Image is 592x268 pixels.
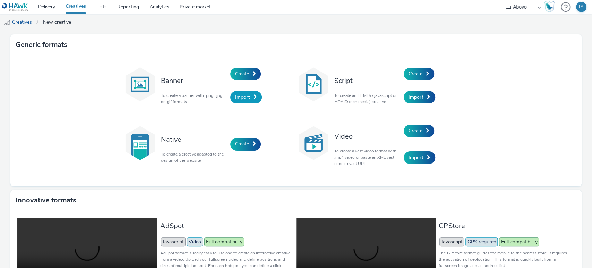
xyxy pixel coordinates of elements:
[404,125,434,137] a: Create
[161,237,186,246] span: Javascript
[296,126,331,160] img: video.svg
[161,92,227,105] p: To create a banner with .png, .jpg or .gif formats.
[544,1,557,12] a: Hawk Academy
[296,67,331,102] img: code.svg
[3,19,10,26] img: mobile
[161,151,227,164] p: To create a creative adapted to the design of the website.
[230,138,261,150] a: Create
[465,237,498,246] span: GPS required
[160,221,293,231] h3: AdSpot
[439,237,464,246] span: Javascript
[334,132,400,141] h3: Video
[409,94,423,100] span: Import
[123,67,157,102] img: banner.svg
[235,70,249,77] span: Create
[16,40,67,50] h3: Generic formats
[123,126,157,160] img: native.svg
[579,2,584,12] div: IA
[230,68,261,80] a: Create
[235,141,249,147] span: Create
[409,154,423,161] span: Import
[499,237,539,246] span: Full compatibility
[235,94,250,100] span: Import
[161,76,227,85] h3: Banner
[544,1,555,12] img: Hawk Academy
[16,195,76,206] h3: Innovative formats
[439,221,571,231] h3: GPStore
[334,148,400,167] p: To create a vast video format with .mp4 video or paste an XML vast code or vast URL.
[187,237,203,246] span: Video
[161,135,227,144] h3: Native
[40,14,75,31] a: New creative
[2,3,28,11] img: undefined Logo
[404,91,435,103] a: Import
[230,91,262,103] a: Import
[334,92,400,105] p: To create an HTML5 / javascript or MRAID (rich media) creative.
[409,70,422,77] span: Create
[404,151,435,164] a: Import
[204,237,244,246] span: Full compatibility
[404,68,434,80] a: Create
[409,127,422,134] span: Create
[334,76,400,85] h3: Script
